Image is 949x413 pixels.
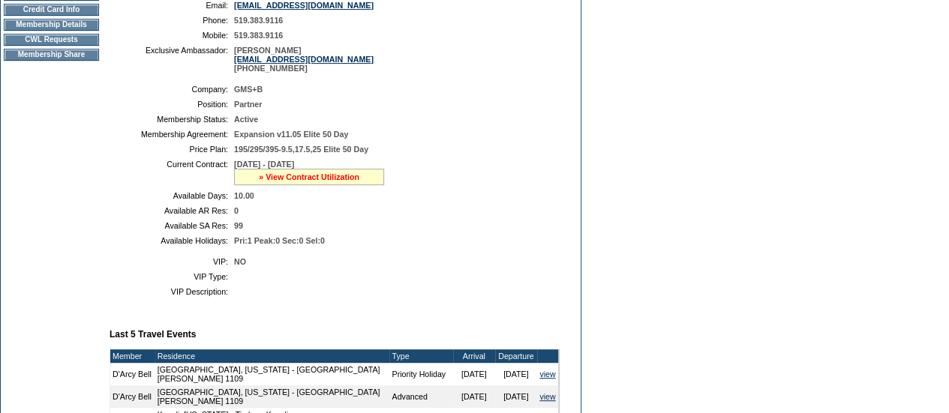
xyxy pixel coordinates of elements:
[116,287,228,296] td: VIP Description:
[116,16,228,25] td: Phone:
[116,1,228,10] td: Email:
[234,145,368,154] span: 195/295/395-9.5,17.5,25 Elite 50 Day
[234,160,294,169] span: [DATE] - [DATE]
[155,385,390,408] td: [GEOGRAPHIC_DATA], [US_STATE] - [GEOGRAPHIC_DATA] [PERSON_NAME] 1109
[453,363,495,385] td: [DATE]
[155,363,390,385] td: [GEOGRAPHIC_DATA], [US_STATE] - [GEOGRAPHIC_DATA] [PERSON_NAME] 1109
[110,329,196,340] b: Last 5 Travel Events
[116,46,228,73] td: Exclusive Ambassador:
[4,4,99,16] td: Credit Card Info
[234,55,374,64] a: [EMAIL_ADDRESS][DOMAIN_NAME]
[234,257,246,266] span: NO
[4,49,99,61] td: Membership Share
[4,34,99,46] td: CWL Requests
[539,370,555,379] a: view
[155,349,390,363] td: Residence
[495,385,537,408] td: [DATE]
[234,46,374,73] span: [PERSON_NAME] [PHONE_NUMBER]
[495,349,537,363] td: Departure
[110,349,155,363] td: Member
[116,160,228,185] td: Current Contract:
[234,16,283,25] span: 519.383.9116
[453,385,495,408] td: [DATE]
[234,221,243,230] span: 99
[116,236,228,245] td: Available Holidays:
[116,221,228,230] td: Available SA Res:
[116,191,228,200] td: Available Days:
[234,1,374,10] a: [EMAIL_ADDRESS][DOMAIN_NAME]
[110,363,155,385] td: D'Arcy Bell
[234,236,325,245] span: Pri:1 Peak:0 Sec:0 Sel:0
[539,392,555,401] a: view
[116,100,228,109] td: Position:
[116,257,228,266] td: VIP:
[116,145,228,154] td: Price Plan:
[116,130,228,139] td: Membership Agreement:
[234,206,239,215] span: 0
[389,349,452,363] td: Type
[259,172,359,181] a: » View Contract Utilization
[389,385,452,408] td: Advanced
[234,130,348,139] span: Expansion v11.05 Elite 50 Day
[116,115,228,124] td: Membership Status:
[495,363,537,385] td: [DATE]
[110,385,155,408] td: D'Arcy Bell
[234,191,254,200] span: 10.00
[116,85,228,94] td: Company:
[234,100,262,109] span: Partner
[116,206,228,215] td: Available AR Res:
[453,349,495,363] td: Arrival
[234,115,258,124] span: Active
[234,85,263,94] span: GMS+B
[116,272,228,281] td: VIP Type:
[389,363,452,385] td: Priority Holiday
[234,31,283,40] span: 519.383.9116
[4,19,99,31] td: Membership Details
[116,31,228,40] td: Mobile:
